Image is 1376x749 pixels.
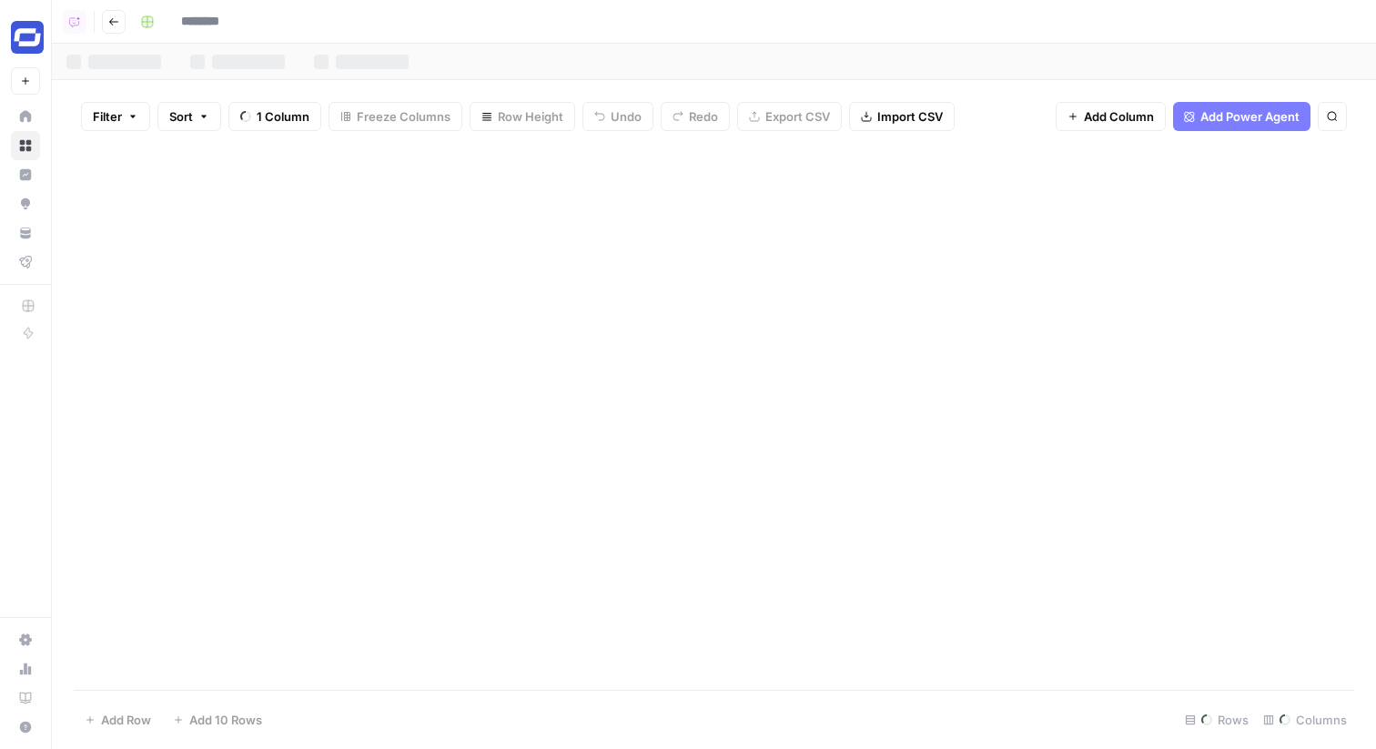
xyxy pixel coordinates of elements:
span: Add Power Agent [1200,107,1300,126]
a: Flightpath [11,248,40,277]
a: Usage [11,654,40,683]
button: Add 10 Rows [162,705,273,734]
span: Filter [93,107,122,126]
button: Add Row [74,705,162,734]
span: Freeze Columns [357,107,450,126]
button: Add Power Agent [1173,102,1310,131]
span: Import CSV [877,107,943,126]
button: Freeze Columns [329,102,462,131]
button: 1 Column [228,102,321,131]
span: Redo [689,107,718,126]
span: Sort [169,107,193,126]
button: Filter [81,102,150,131]
span: Add 10 Rows [189,711,262,729]
button: Import CSV [849,102,955,131]
a: Home [11,102,40,131]
a: Browse [11,131,40,160]
span: Add Column [1084,107,1154,126]
a: Insights [11,160,40,189]
button: Workspace: Synthesia [11,15,40,60]
div: Columns [1256,705,1354,734]
a: Settings [11,625,40,654]
button: Sort [157,102,221,131]
a: Opportunities [11,189,40,218]
a: Learning Hub [11,683,40,713]
img: Synthesia Logo [11,21,44,54]
button: Export CSV [737,102,842,131]
span: Export CSV [765,107,830,126]
a: Your Data [11,218,40,248]
span: 1 Column [257,107,309,126]
button: Redo [661,102,730,131]
button: Row Height [470,102,575,131]
span: Row Height [498,107,563,126]
div: Rows [1178,705,1256,734]
span: Undo [611,107,642,126]
button: Undo [582,102,653,131]
span: Add Row [101,711,151,729]
button: Add Column [1056,102,1166,131]
button: Help + Support [11,713,40,742]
